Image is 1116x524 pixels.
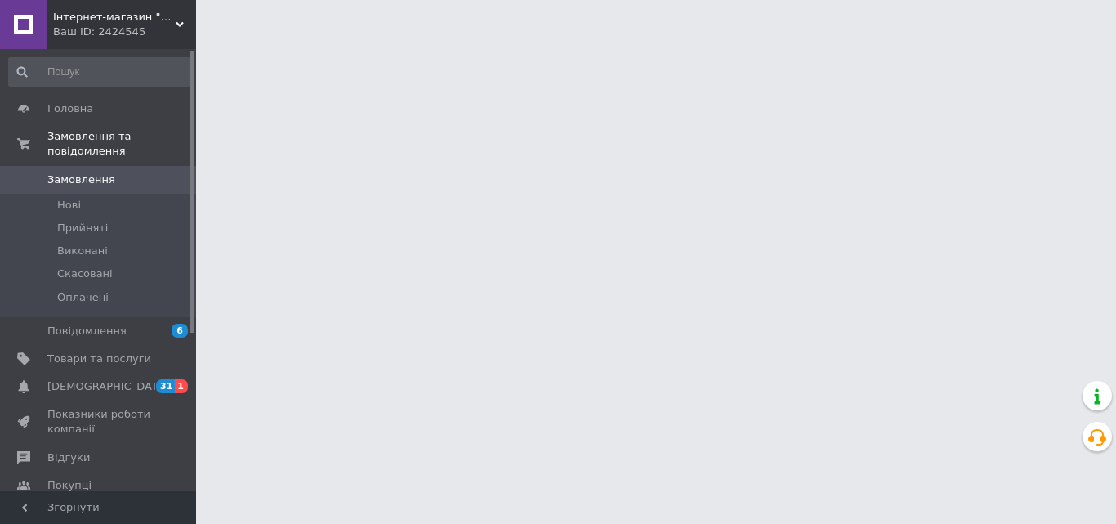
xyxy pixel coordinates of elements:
[57,244,108,258] span: Виконані
[47,352,151,366] span: Товари та послуги
[47,478,92,493] span: Покупці
[8,57,193,87] input: Пошук
[47,450,90,465] span: Відгуки
[172,324,188,338] span: 6
[47,324,127,338] span: Повідомлення
[47,407,151,437] span: Показники роботи компанії
[47,129,196,159] span: Замовлення та повідомлення
[57,198,81,213] span: Нові
[57,266,113,281] span: Скасовані
[57,290,109,305] span: Оплачені
[47,172,115,187] span: Замовлення
[47,101,93,116] span: Головна
[53,25,196,39] div: Ваш ID: 2424545
[57,221,108,235] span: Прийняті
[175,379,188,393] span: 1
[53,10,176,25] span: Інтернет-магазин "Sivorotka"
[156,379,175,393] span: 31
[47,379,168,394] span: [DEMOGRAPHIC_DATA]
